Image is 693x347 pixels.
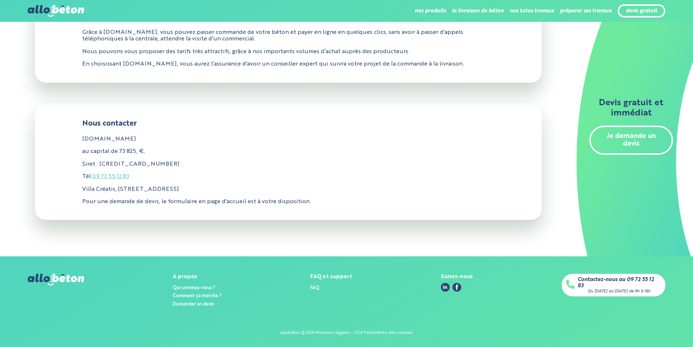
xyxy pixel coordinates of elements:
[578,277,661,289] a: Contactez-nous au 09 72 55 12 83
[316,331,350,335] a: Mentions légales
[82,119,495,128] h3: Nous contacter
[173,293,222,298] a: Comment ça marche ?
[173,285,215,290] a: Qui sommes-nous ?
[510,2,554,20] li: nos tutos travaux
[310,285,319,290] a: FAQ
[82,148,495,155] p: au capital de 73 825, €,
[82,136,495,142] p: [DOMAIN_NAME]
[626,8,657,14] a: devis gratuit
[173,274,222,280] div: A propos
[82,29,495,43] p: Grâce à [DOMAIN_NAME], vous pouvez passer commande de votre béton et payer en ligne en quelques c...
[82,198,495,205] p: Pour une demande de devis, le formulaire en page d'accueil est à votre disposition.
[28,5,84,17] img: allobéton
[82,186,495,193] p: Villa Créatis, [STREET_ADDRESS]
[362,331,364,335] div: -
[310,274,352,280] div: FAQ et support
[314,331,316,335] div: -
[452,2,504,20] li: la livraison de béton
[441,274,473,280] div: Suivez-nous
[82,161,495,167] p: Siret : [CREDIT_CARD_NUMBER]
[28,274,84,285] img: allobéton
[82,173,495,180] p: Tél.
[82,61,495,67] p: En choisissant [DOMAIN_NAME], vous aurez l'assurance d'avoir un conseiller expert qui suivra votr...
[364,331,413,335] a: Paramètres des cookies
[560,2,612,20] li: préparer ses travaux
[351,331,353,335] span: -
[588,289,650,294] div: Du [DATE] au [DATE] de 9h à 18h
[354,331,362,335] a: CGV
[280,331,314,335] div: allobéton @ 2021
[415,2,446,20] li: nos produits
[92,174,129,180] a: 09 72 55 12 83
[173,302,214,307] a: Demander un devis
[82,48,495,55] p: Nous pouvons vous proposer des tarifs très attractifs, grâce à nos importants volumes d’achat aup...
